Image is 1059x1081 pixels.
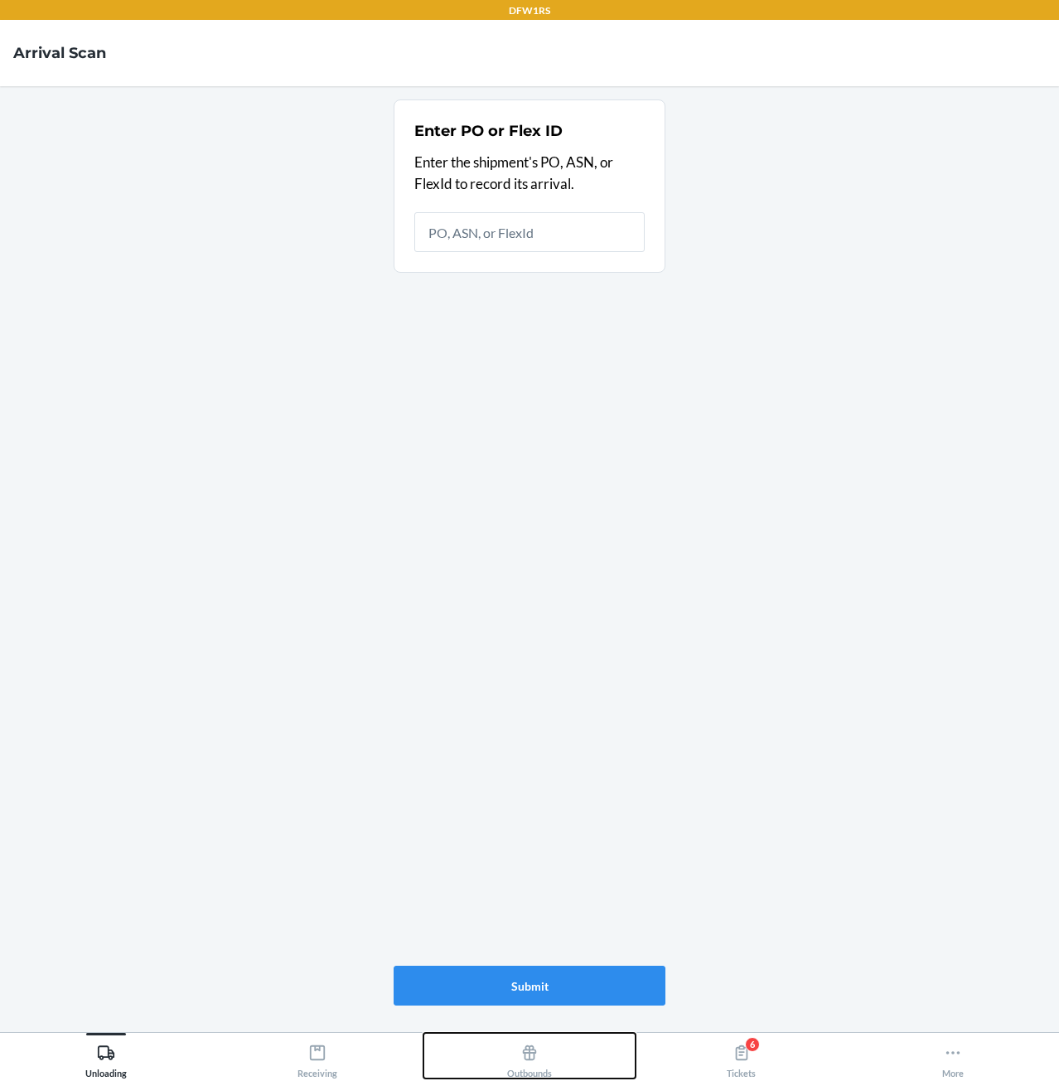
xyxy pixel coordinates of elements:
button: Submit [394,966,665,1006]
div: Tickets [727,1037,756,1079]
p: Enter the shipment's PO, ASN, or FlexId to record its arrival. [414,152,645,194]
div: Outbounds [507,1037,552,1079]
button: 6Tickets [636,1033,848,1079]
p: DFW1RS [509,3,550,18]
h2: Enter PO or Flex ID [414,120,563,142]
button: Receiving [212,1033,424,1079]
div: 6 [745,1037,760,1052]
h4: Arrival Scan [13,42,106,64]
div: Unloading [85,1037,127,1079]
button: Outbounds [423,1033,636,1079]
input: PO, ASN, or FlexId [414,212,645,252]
div: More [942,1037,964,1079]
button: More [847,1033,1059,1079]
div: Receiving [297,1037,337,1079]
